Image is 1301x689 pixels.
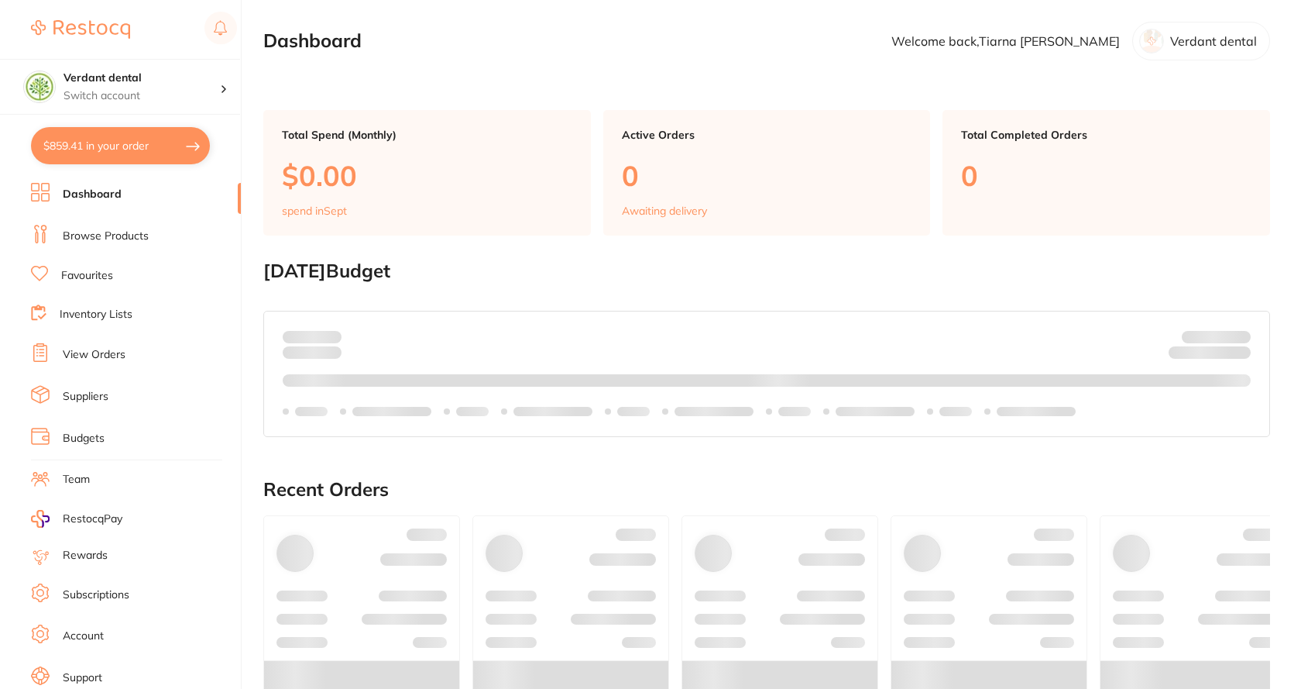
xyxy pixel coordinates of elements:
h2: Dashboard [263,30,362,52]
p: Total Completed Orders [961,129,1251,141]
a: Browse Products [63,229,149,244]
p: Labels extended [675,405,753,418]
p: Spent: [283,330,342,343]
p: Remaining: [1169,343,1251,362]
p: Total Spend (Monthly) [282,129,572,141]
img: RestocqPay [31,510,50,528]
a: RestocqPay [31,510,122,528]
p: month [283,343,342,362]
a: Active Orders0Awaiting delivery [603,110,931,236]
p: $0.00 [282,160,572,191]
img: Restocq Logo [31,20,130,39]
p: Budget: [1182,330,1251,343]
strong: $0.00 [1224,349,1251,363]
a: Total Completed Orders0 [942,110,1270,236]
span: RestocqPay [63,512,122,527]
p: Verdant dental [1170,34,1257,48]
a: Inventory Lists [60,307,132,322]
a: Total Spend (Monthly)$0.00spend inSept [263,110,591,236]
p: Labels extended [352,405,431,418]
p: Labels extended [836,405,915,418]
p: Labels [939,405,972,418]
h4: Verdant dental [64,71,220,86]
p: 0 [622,160,912,191]
p: spend in Sept [282,205,347,217]
p: 0 [961,160,1251,191]
a: Budgets [63,431,105,446]
a: Team [63,472,90,487]
p: Switch account [64,88,220,104]
a: Suppliers [63,389,108,405]
a: Account [63,629,104,644]
a: Restocq Logo [31,12,130,47]
a: Subscriptions [63,587,129,603]
p: Active Orders [622,129,912,141]
button: $859.41 in your order [31,127,210,164]
a: Dashboard [63,187,122,202]
p: Awaiting delivery [622,205,707,217]
p: Labels extended [513,405,592,418]
p: Labels [617,405,650,418]
a: Support [63,670,102,686]
strong: $0.00 [314,329,342,343]
p: Labels [295,405,328,418]
p: Labels [778,405,811,418]
a: Favourites [61,268,113,284]
a: View Orders [63,347,125,363]
a: Rewards [63,548,108,563]
h2: Recent Orders [263,479,1270,501]
h2: [DATE] Budget [263,260,1270,282]
p: Welcome back, Tiarna [PERSON_NAME] [891,34,1120,48]
img: Verdant dental [24,71,55,102]
strong: $NaN [1220,329,1251,343]
p: Labels extended [997,405,1076,418]
p: Labels [456,405,489,418]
